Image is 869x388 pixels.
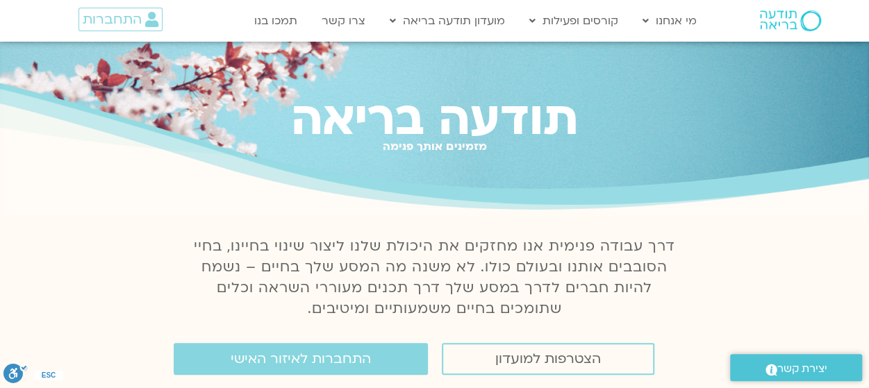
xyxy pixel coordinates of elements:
a: הצטרפות למועדון [442,343,654,375]
a: קורסים ופעילות [522,8,625,34]
a: צרו קשר [315,8,372,34]
span: הצטרפות למועדון [495,351,601,366]
p: דרך עבודה פנימית אנו מחזקים את היכולת שלנו ליצור שינוי בחיינו, בחיי הסובבים אותנו ובעולם כולו. לא... [186,236,684,319]
a: מי אנחנו [636,8,704,34]
a: התחברות לאיזור האישי [174,343,428,375]
a: התחברות [78,8,163,31]
span: יצירת קשר [777,360,827,378]
img: תודעה בריאה [760,10,821,31]
span: התחברות לאיזור האישי [231,351,371,366]
a: מועדון תודעה בריאה [383,8,512,34]
a: יצירת קשר [730,354,862,381]
a: תמכו בנו [247,8,304,34]
span: התחברות [83,12,142,27]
